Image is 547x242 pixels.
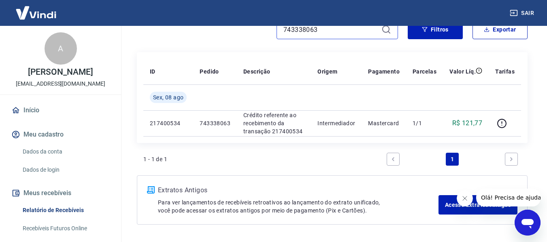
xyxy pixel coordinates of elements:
[457,190,473,206] iframe: Fechar mensagem
[19,220,111,237] a: Recebíveis Futuros Online
[45,32,77,65] div: A
[408,20,463,39] button: Filtros
[413,119,436,127] p: 1/1
[446,153,459,166] a: Page 1 is your current page
[10,126,111,143] button: Meu cadastro
[10,184,111,202] button: Meus recebíveis
[438,195,517,215] a: Acesse Extratos Antigos
[28,68,93,76] p: [PERSON_NAME]
[200,119,230,127] p: 743338063
[387,153,400,166] a: Previous page
[368,67,400,76] p: Pagamento
[158,185,438,195] p: Extratos Antigos
[19,162,111,178] a: Dados de login
[243,67,270,76] p: Descrição
[449,67,476,76] p: Valor Líq.
[150,119,187,127] p: 217400534
[16,80,105,88] p: [EMAIL_ADDRESS][DOMAIN_NAME]
[368,119,400,127] p: Mastercard
[19,202,111,219] a: Relatório de Recebíveis
[413,67,436,76] p: Parcelas
[243,111,304,135] p: Crédito referente ao recebimento da transação 217400534
[473,20,528,39] button: Exportar
[317,119,355,127] p: Intermediador
[153,93,183,101] span: Sex, 08 ago
[383,149,521,169] ul: Pagination
[147,186,155,194] img: ícone
[10,0,62,25] img: Vindi
[495,67,515,76] p: Tarifas
[158,198,438,215] p: Para ver lançamentos de recebíveis retroativos ao lançamento do extrato unificado, você pode aces...
[476,189,541,206] iframe: Mensagem da empresa
[508,6,537,21] button: Sair
[150,67,155,76] p: ID
[5,6,68,12] span: Olá! Precisa de ajuda?
[515,210,541,236] iframe: Botão para abrir a janela de mensagens
[452,118,483,128] p: R$ 121,77
[505,153,518,166] a: Next page
[200,67,219,76] p: Pedido
[317,67,337,76] p: Origem
[19,143,111,160] a: Dados da conta
[143,155,167,163] p: 1 - 1 de 1
[283,23,378,36] input: Busque pelo número do pedido
[10,101,111,119] a: Início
